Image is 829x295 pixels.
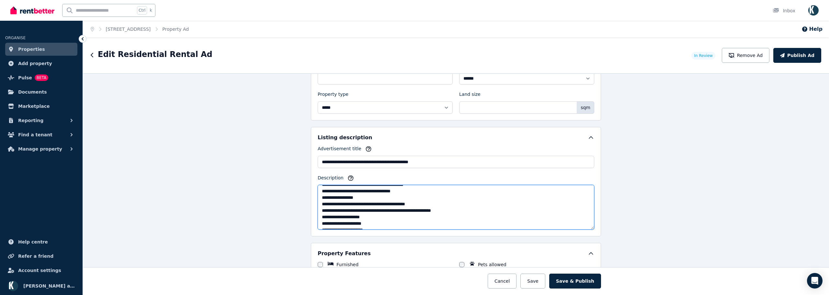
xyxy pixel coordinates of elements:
h5: Property Features [318,250,371,257]
button: Manage property [5,142,77,155]
span: Documents [18,88,47,96]
label: Land size [459,91,481,100]
button: Find a tenant [5,128,77,141]
a: Marketplace [5,100,77,113]
label: Furnished [336,261,358,268]
span: Marketplace [18,102,50,110]
span: BETA [35,74,48,81]
div: Open Intercom Messenger [807,273,823,289]
label: Advertisement title [318,145,361,154]
span: Manage property [18,145,62,153]
button: Remove Ad [722,48,769,63]
label: Description [318,175,344,184]
a: PulseBETA [5,71,77,84]
button: Save & Publish [549,274,601,289]
span: Add property [18,60,52,67]
a: Help centre [5,235,77,248]
span: Pulse [18,74,32,82]
nav: Breadcrumb [83,21,197,38]
span: Account settings [18,267,61,274]
label: Property type [318,91,348,100]
button: Cancel [488,274,517,289]
a: [STREET_ADDRESS] [106,27,151,32]
button: Save [520,274,545,289]
button: Reporting [5,114,77,127]
img: Omid Ferdowsian as trustee for The Ferdowsian Trust [808,5,819,16]
a: Property Ad [162,27,189,32]
a: Refer a friend [5,250,77,263]
span: Refer a friend [18,252,53,260]
span: Reporting [18,117,43,124]
span: Properties [18,45,45,53]
h1: Edit Residential Rental Ad [98,49,212,60]
span: Help centre [18,238,48,246]
div: Inbox [773,7,795,14]
a: Properties [5,43,77,56]
span: Ctrl [137,6,147,15]
button: Publish Ad [773,48,821,63]
a: Add property [5,57,77,70]
img: Omid Ferdowsian as trustee for The Ferdowsian Trust [8,281,18,291]
h5: Listing description [318,134,372,142]
label: Pets allowed [478,261,506,268]
button: Help [801,25,823,33]
span: ORGANISE [5,36,26,40]
span: [PERSON_NAME] as trustee for The Ferdowsian Trust [23,282,75,290]
a: Account settings [5,264,77,277]
a: Documents [5,85,77,98]
span: Find a tenant [18,131,52,139]
span: k [150,8,152,13]
span: In Review [694,53,713,58]
img: RentBetter [10,6,54,15]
